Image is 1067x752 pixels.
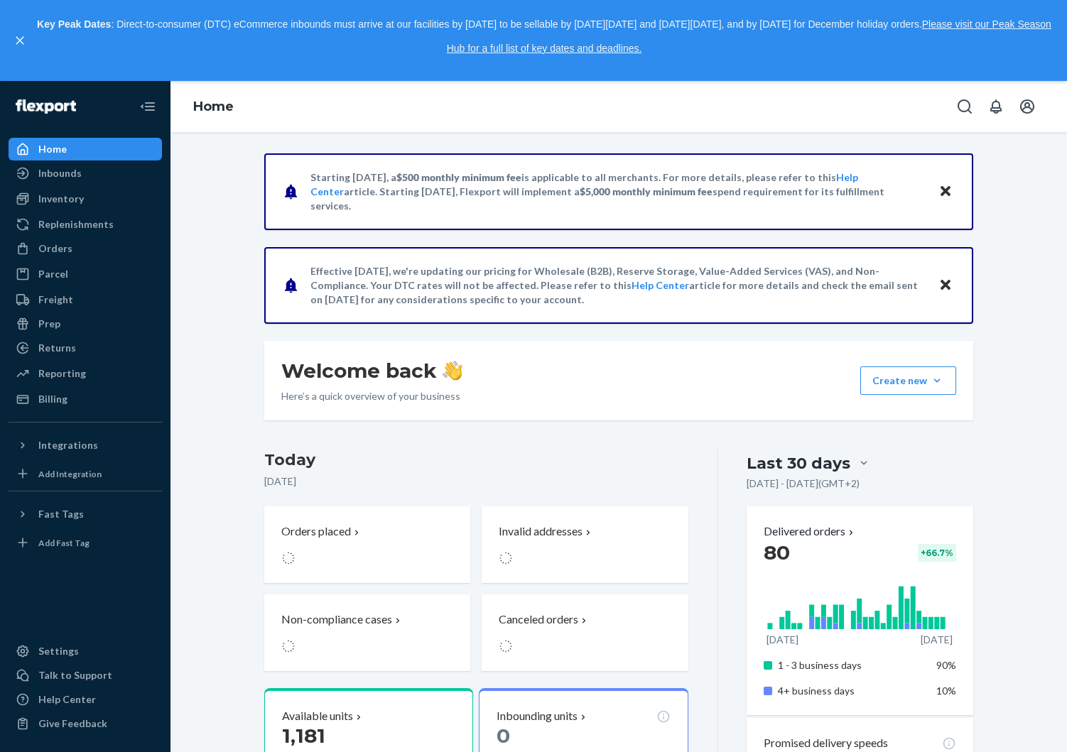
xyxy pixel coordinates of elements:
[9,640,162,663] a: Settings
[778,684,918,698] p: 4+ business days
[34,13,1054,60] p: : Direct-to-consumer (DTC) eCommerce inbounds must arrive at our facilities by [DATE] to be sella...
[482,594,688,671] button: Canceled orders
[9,362,162,385] a: Reporting
[38,293,73,307] div: Freight
[38,537,90,549] div: Add Fast Tag
[281,358,462,383] h1: Welcome back
[747,476,860,491] p: [DATE] - [DATE] ( GMT+2 )
[936,276,955,296] button: Close
[9,337,162,359] a: Returns
[38,241,72,256] div: Orders
[9,664,162,687] button: Talk to Support
[264,594,470,671] button: Non-compliance cases
[499,523,583,540] p: Invalid addresses
[282,724,325,748] span: 1,181
[764,735,888,751] p: Promised delivery speeds
[482,506,688,583] button: Invalid addresses
[38,366,86,381] div: Reporting
[310,264,925,307] p: Effective [DATE], we're updating our pricing for Wholesale (B2B), Reserve Storage, Value-Added Se...
[9,187,162,210] a: Inventory
[38,217,114,231] div: Replenishments
[918,544,956,562] div: + 66.7 %
[982,92,1010,121] button: Open notifications
[9,434,162,457] button: Integrations
[38,341,76,355] div: Returns
[9,138,162,160] a: Home
[37,18,111,30] strong: Key Peak Dates
[264,506,470,583] button: Orders placed
[499,611,578,628] p: Canceled orders
[38,468,102,480] div: Add Integration
[9,288,162,311] a: Freight
[9,312,162,335] a: Prep
[764,523,857,540] button: Delivered orders
[9,531,162,554] a: Add Fast Tag
[9,388,162,410] a: Billing
[447,18,1051,54] a: Please visit our Peak Season Hub for a full list of key dates and deadlines.
[9,213,162,236] a: Replenishments
[767,633,798,647] p: [DATE]
[33,10,63,23] span: Chat
[497,724,510,748] span: 0
[9,237,162,260] a: Orders
[38,142,67,156] div: Home
[764,540,790,565] span: 80
[38,668,112,682] div: Talk to Support
[264,474,688,489] p: [DATE]
[936,659,956,671] span: 90%
[778,658,918,672] p: 1 - 3 business days
[9,688,162,711] a: Help Center
[16,99,76,114] img: Flexport logo
[950,92,979,121] button: Open Search Box
[134,92,162,121] button: Close Navigation
[921,633,953,647] p: [DATE]
[310,170,925,213] p: Starting [DATE], a is applicable to all merchants. For more details, please refer to this article...
[281,523,351,540] p: Orders placed
[936,685,956,697] span: 10%
[580,185,713,197] span: $5,000 monthly minimum fee
[281,389,462,403] p: Here’s a quick overview of your business
[9,503,162,525] button: Fast Tags
[281,611,392,628] p: Non-compliance cases
[38,192,84,206] div: Inventory
[193,99,234,114] a: Home
[38,692,96,707] div: Help Center
[9,263,162,285] a: Parcel
[13,33,27,48] button: close,
[443,361,462,381] img: hand-wave emoji
[38,507,84,521] div: Fast Tags
[747,452,850,474] div: Last 30 days
[38,644,79,658] div: Settings
[1013,92,1041,121] button: Open account menu
[282,708,353,724] p: Available units
[860,366,956,395] button: Create new
[38,438,98,452] div: Integrations
[9,712,162,735] button: Give Feedback
[396,171,521,183] span: $500 monthly minimum fee
[182,87,245,128] ol: breadcrumbs
[9,162,162,185] a: Inbounds
[38,317,60,331] div: Prep
[632,279,689,291] a: Help Center
[264,449,688,472] h3: Today
[936,182,955,202] button: Close
[497,708,578,724] p: Inbounding units
[9,462,162,485] a: Add Integration
[38,267,68,281] div: Parcel
[38,716,107,731] div: Give Feedback
[38,392,67,406] div: Billing
[38,166,82,180] div: Inbounds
